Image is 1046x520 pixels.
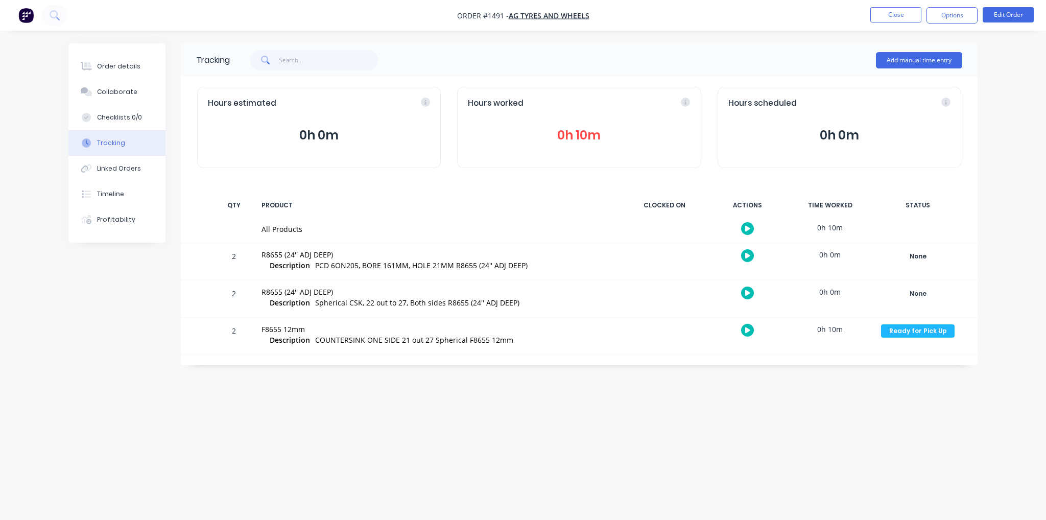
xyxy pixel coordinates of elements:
[219,195,249,216] div: QTY
[97,113,142,122] div: Checklists 0/0
[68,156,165,181] button: Linked Orders
[68,105,165,130] button: Checklists 0/0
[881,249,955,264] button: None
[261,249,614,260] div: R8655 (24'' ADJ DEEP)
[219,282,249,317] div: 2
[881,324,955,338] div: Ready for Pick Up
[874,195,961,216] div: STATUS
[315,335,513,345] span: COUNTERSINK ONE SIDE 21 out 27 Spherical F8655 12mm
[468,98,524,109] span: Hours worked
[219,319,249,354] div: 2
[68,181,165,207] button: Timeline
[468,126,690,145] button: 0h 10m
[709,195,786,216] div: ACTIONS
[97,138,125,148] div: Tracking
[728,126,950,145] button: 0h 0m
[279,50,378,70] input: Search...
[509,11,589,20] a: AG Tyres and Wheels
[261,224,614,234] div: All Products
[68,130,165,156] button: Tracking
[97,87,137,97] div: Collaborate
[792,318,868,341] div: 0h 10m
[626,195,703,216] div: CLOCKED ON
[261,324,614,335] div: F8655 12mm
[792,243,868,266] div: 0h 0m
[881,250,955,263] div: None
[270,297,310,308] span: Description
[315,261,528,270] span: PCD 6ON205, BORE 161MM, HOLE 21MM R8655 (24'' ADJ DEEP)
[728,98,797,109] span: Hours scheduled
[208,126,430,145] button: 0h 0m
[68,79,165,105] button: Collaborate
[208,98,276,109] span: Hours estimated
[792,195,868,216] div: TIME WORKED
[270,335,310,345] span: Description
[270,260,310,271] span: Description
[881,287,955,301] button: None
[926,7,978,23] button: Options
[255,195,620,216] div: PRODUCT
[219,245,249,280] div: 2
[315,298,519,308] span: Spherical CSK, 22 out to 27, Both sides R8655 (24'' ADJ DEEP)
[792,216,868,239] div: 0h 10m
[97,62,140,71] div: Order details
[876,52,962,68] button: Add manual time entry
[196,54,230,66] div: Tracking
[870,7,921,22] button: Close
[97,215,135,224] div: Profitability
[68,207,165,232] button: Profitability
[792,280,868,303] div: 0h 0m
[97,164,141,173] div: Linked Orders
[881,324,955,338] button: Ready for Pick Up
[18,8,34,23] img: Factory
[983,7,1034,22] button: Edit Order
[457,11,509,20] span: Order #1491 -
[68,54,165,79] button: Order details
[261,287,614,297] div: R8655 (24'' ADJ DEEP)
[97,190,124,199] div: Timeline
[881,287,955,300] div: None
